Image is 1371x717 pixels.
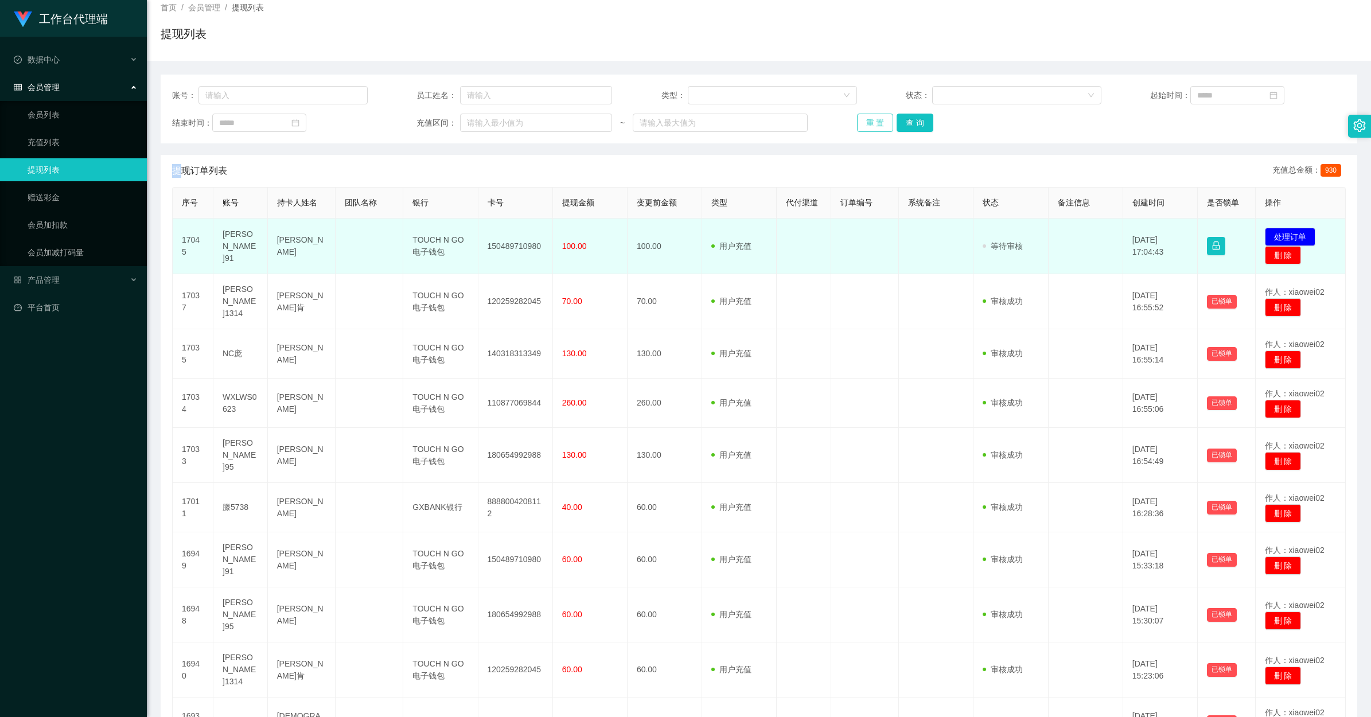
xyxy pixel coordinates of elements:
span: 状态： [906,89,933,102]
td: 60.00 [628,587,702,642]
td: TOUCH N GO 电子钱包 [403,428,478,483]
span: 作人：xiaowei02 [1265,389,1325,398]
a: 提现列表 [28,158,138,181]
td: TOUCH N GO 电子钱包 [403,642,478,697]
button: 已锁单 [1207,553,1237,567]
font: 会员管理 [28,83,60,92]
td: 16948 [173,587,213,642]
span: 类型： [661,89,688,102]
span: 首页 [161,3,177,12]
button: 已锁单 [1207,663,1237,677]
font: 审核成功 [991,610,1023,619]
i: 图标： table [14,83,22,91]
span: 930 [1321,164,1341,177]
span: 60.00 [562,555,582,564]
span: 作人：xiaowei02 [1265,708,1325,717]
button: 删 除 [1265,452,1302,470]
font: 审核成功 [991,349,1023,358]
span: 作人：xiaowei02 [1265,340,1325,349]
span: 会员管理 [188,3,220,12]
font: 用户充值 [719,241,751,251]
button: 已锁单 [1207,396,1237,410]
td: 120259282045 [478,642,553,697]
font: 审核成功 [991,665,1023,674]
a: 会员列表 [28,103,138,126]
input: 请输入最小值为 [460,114,612,132]
td: [DATE] 16:55:06 [1123,379,1198,428]
h1: 提现列表 [161,25,207,42]
span: 70.00 [562,297,582,306]
i: 图标： 向下 [1088,92,1095,100]
td: [DATE] 16:28:36 [1123,483,1198,532]
button: 处理订单 [1265,228,1315,246]
font: 审核成功 [991,555,1023,564]
td: [PERSON_NAME]91 [213,219,268,274]
td: [PERSON_NAME]1314 [213,274,268,329]
input: 请输入 [198,86,368,104]
td: [PERSON_NAME] [268,532,336,587]
button: 重 置 [857,114,894,132]
td: [DATE] 15:23:06 [1123,642,1198,697]
button: 删 除 [1265,667,1302,685]
button: 删 除 [1265,246,1302,264]
span: 260.00 [562,398,587,407]
td: 180654992988 [478,587,553,642]
font: 用户充值 [719,398,751,407]
span: 类型 [711,198,727,207]
font: 审核成功 [991,502,1023,512]
td: [DATE] 15:33:18 [1123,532,1198,587]
span: 团队名称 [345,198,377,207]
font: 审核成功 [991,450,1023,459]
span: 130.00 [562,450,587,459]
td: [DATE] 16:55:14 [1123,329,1198,379]
td: [PERSON_NAME] [268,428,336,483]
i: 图标： AppStore-O [14,276,22,284]
td: 16949 [173,532,213,587]
span: 持卡人姓名 [277,198,317,207]
td: [PERSON_NAME]1314 [213,642,268,697]
td: [DATE] 16:55:52 [1123,274,1198,329]
span: 卡号 [488,198,504,207]
td: [PERSON_NAME]95 [213,587,268,642]
span: 变更前金额 [637,198,677,207]
td: 17033 [173,428,213,483]
td: GXBANK银行 [403,483,478,532]
td: 70.00 [628,274,702,329]
span: / [181,3,184,12]
a: 会员加减打码量 [28,241,138,264]
span: 结束时间： [172,117,212,129]
button: 已锁单 [1207,347,1237,361]
font: 等待审核 [991,241,1023,251]
span: 充值区间： [416,117,460,129]
td: 滕5738 [213,483,268,532]
span: 作人：xiaowei02 [1265,493,1325,502]
font: 审核成功 [991,398,1023,407]
font: 数据中心 [28,55,60,64]
span: 作人：xiaowei02 [1265,287,1325,297]
td: [PERSON_NAME] [268,483,336,532]
button: 删 除 [1265,350,1302,369]
td: TOUCH N GO 电子钱包 [403,274,478,329]
span: 作人：xiaowei02 [1265,545,1325,555]
span: 提现列表 [232,3,264,12]
span: 60.00 [562,610,582,619]
span: 提现金额 [562,198,594,207]
font: 用户充值 [719,555,751,564]
td: WXLWS0623 [213,379,268,428]
button: 删 除 [1265,556,1302,575]
td: [DATE] 15:30:07 [1123,587,1198,642]
td: [PERSON_NAME]肯 [268,274,336,329]
td: 150489710980 [478,219,553,274]
span: 账号 [223,198,239,207]
span: ~ [612,117,633,129]
a: 充值列表 [28,131,138,154]
td: [PERSON_NAME] [268,587,336,642]
span: 60.00 [562,665,582,674]
span: 是否锁单 [1207,198,1239,207]
td: TOUCH N GO 电子钱包 [403,329,478,379]
input: 请输入最大值为 [633,114,808,132]
td: 110877069844 [478,379,553,428]
td: [PERSON_NAME] [268,219,336,274]
button: 删 除 [1265,298,1302,317]
span: 起始时间： [1150,89,1190,102]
